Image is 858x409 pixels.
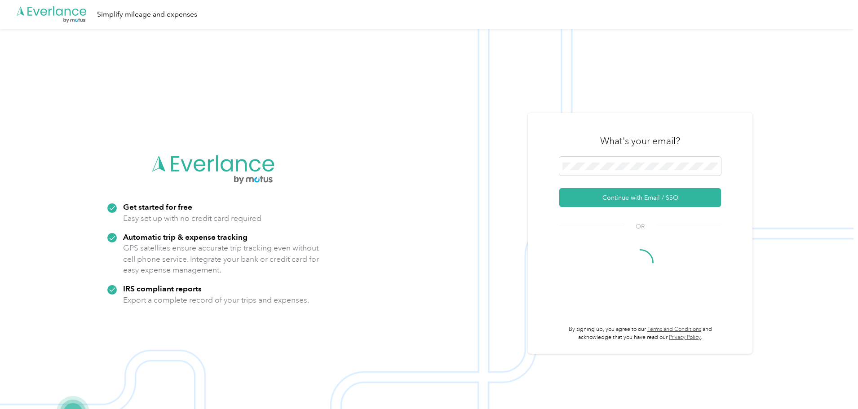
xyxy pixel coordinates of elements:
p: By signing up, you agree to our and acknowledge that you have read our . [559,325,721,341]
p: GPS satellites ensure accurate trip tracking even without cell phone service. Integrate your bank... [123,242,319,276]
a: Terms and Conditions [647,326,701,333]
h3: What's your email? [600,135,680,147]
strong: Get started for free [123,202,192,211]
strong: IRS compliant reports [123,284,202,293]
strong: Automatic trip & expense tracking [123,232,248,242]
div: Simplify mileage and expenses [97,9,197,20]
button: Continue with Email / SSO [559,188,721,207]
p: Easy set up with no credit card required [123,213,261,224]
a: Privacy Policy [669,334,701,341]
p: Export a complete record of your trips and expenses. [123,295,309,306]
span: OR [624,222,656,231]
